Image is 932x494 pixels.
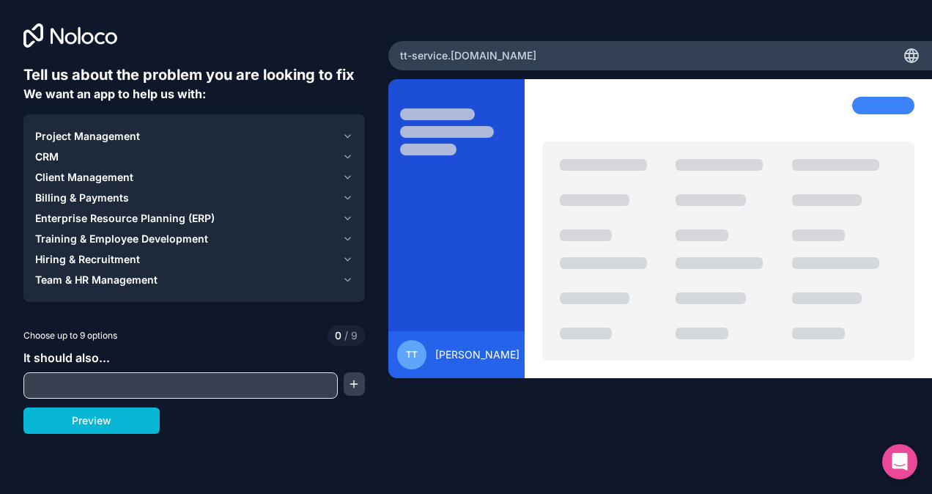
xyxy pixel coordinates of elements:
button: Enterprise Resource Planning (ERP) [35,208,353,229]
span: [PERSON_NAME] [435,347,519,362]
button: Preview [23,408,160,434]
span: Billing & Payments [35,191,129,205]
span: TT [406,349,418,361]
button: Project Management [35,126,353,147]
span: We want an app to help us with: [23,86,206,101]
div: Open Intercom Messenger [882,444,917,479]
span: tt-service .[DOMAIN_NAME] [400,48,536,63]
span: / [344,329,348,342]
span: Team & HR Management [35,273,158,287]
span: Training & Employee Development [35,232,208,246]
span: It should also... [23,350,110,365]
span: Enterprise Resource Planning (ERP) [35,211,215,226]
span: 9 [341,328,358,343]
h6: Tell us about the problem you are looking to fix [23,64,365,85]
span: Client Management [35,170,133,185]
span: Hiring & Recruitment [35,252,140,267]
button: Hiring & Recruitment [35,249,353,270]
span: Project Management [35,129,140,144]
button: Training & Employee Development [35,229,353,249]
button: CRM [35,147,353,167]
span: Choose up to 9 options [23,329,117,342]
button: Team & HR Management [35,270,353,290]
button: Billing & Payments [35,188,353,208]
button: Client Management [35,167,353,188]
span: 0 [335,328,341,343]
span: CRM [35,150,59,164]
